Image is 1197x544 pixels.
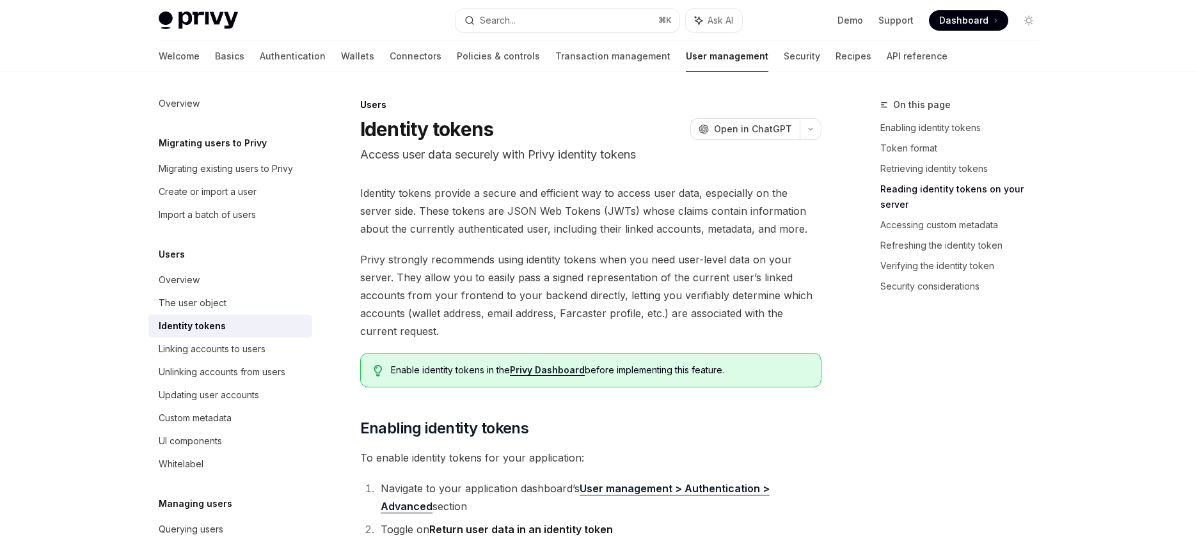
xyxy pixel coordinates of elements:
[377,479,821,515] li: Navigate to your application dashboard’s section
[148,315,312,338] a: Identity tokens
[159,207,256,222] div: Import a batch of users
[159,161,293,176] div: Migrating existing users to Privy
[148,453,312,476] a: Whitelabel
[159,318,226,334] div: Identity tokens
[159,96,200,111] div: Overview
[887,41,947,72] a: API reference
[159,184,257,199] div: Create or import a user
[148,430,312,453] a: UI components
[159,136,267,151] h5: Migrating users to Privy
[148,157,312,180] a: Migrating existing users to Privy
[148,361,312,384] a: Unlinking accounts from users
[159,247,185,262] h5: Users
[159,272,200,288] div: Overview
[159,12,238,29] img: light logo
[880,179,1049,215] a: Reading identity tokens on your server
[360,449,821,467] span: To enable identity tokens for your application:
[159,295,226,311] div: The user object
[148,518,312,541] a: Querying users
[148,92,312,115] a: Overview
[159,433,222,449] div: UI components
[555,41,670,72] a: Transaction management
[260,41,326,72] a: Authentication
[893,97,951,113] span: On this page
[686,41,768,72] a: User management
[159,364,285,380] div: Unlinking accounts from users
[836,41,871,72] a: Recipes
[360,118,494,141] h1: Identity tokens
[880,118,1049,138] a: Enabling identity tokens
[880,235,1049,256] a: Refreshing the identity token
[880,256,1049,276] a: Verifying the identity token
[658,15,672,26] span: ⌘ K
[159,41,200,72] a: Welcome
[880,276,1049,297] a: Security considerations
[837,14,863,27] a: Demo
[510,364,585,376] a: Privy Dashboard
[148,338,312,361] a: Linking accounts to users
[374,365,383,377] svg: Tip
[456,9,679,32] button: Search...⌘K
[377,520,821,538] li: Toggle on
[690,118,800,140] button: Open in ChatGPT
[360,98,821,111] div: Users
[159,387,259,403] div: Updating user accounts
[159,410,232,426] div: Custom metadata
[391,364,807,377] span: Enable identity tokens in the before implementing this feature.
[148,291,312,315] a: The user object
[708,14,733,27] span: Ask AI
[878,14,914,27] a: Support
[480,13,516,28] div: Search...
[686,9,742,32] button: Ask AI
[148,203,312,226] a: Import a batch of users
[148,384,312,407] a: Updating user accounts
[390,41,441,72] a: Connectors
[159,341,266,357] div: Linking accounts to users
[148,180,312,203] a: Create or import a user
[929,10,1008,31] a: Dashboard
[159,456,203,472] div: Whitelabel
[880,215,1049,235] a: Accessing custom metadata
[1019,10,1039,31] button: Toggle dark mode
[360,251,821,340] span: Privy strongly recommends using identity tokens when you need user-level data on your server. The...
[159,522,223,537] div: Querying users
[939,14,988,27] span: Dashboard
[341,41,374,72] a: Wallets
[148,268,312,291] a: Overview
[429,523,613,536] strong: Return user data in an identity token
[784,41,820,72] a: Security
[360,146,821,164] p: Access user data securely with Privy identity tokens
[880,138,1049,159] a: Token format
[714,123,792,136] span: Open in ChatGPT
[360,418,529,439] span: Enabling identity tokens
[215,41,244,72] a: Basics
[457,41,540,72] a: Policies & controls
[880,159,1049,179] a: Retrieving identity tokens
[360,184,821,238] span: Identity tokens provide a secure and efficient way to access user data, especially on the server ...
[159,496,232,511] h5: Managing users
[148,407,312,430] a: Custom metadata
